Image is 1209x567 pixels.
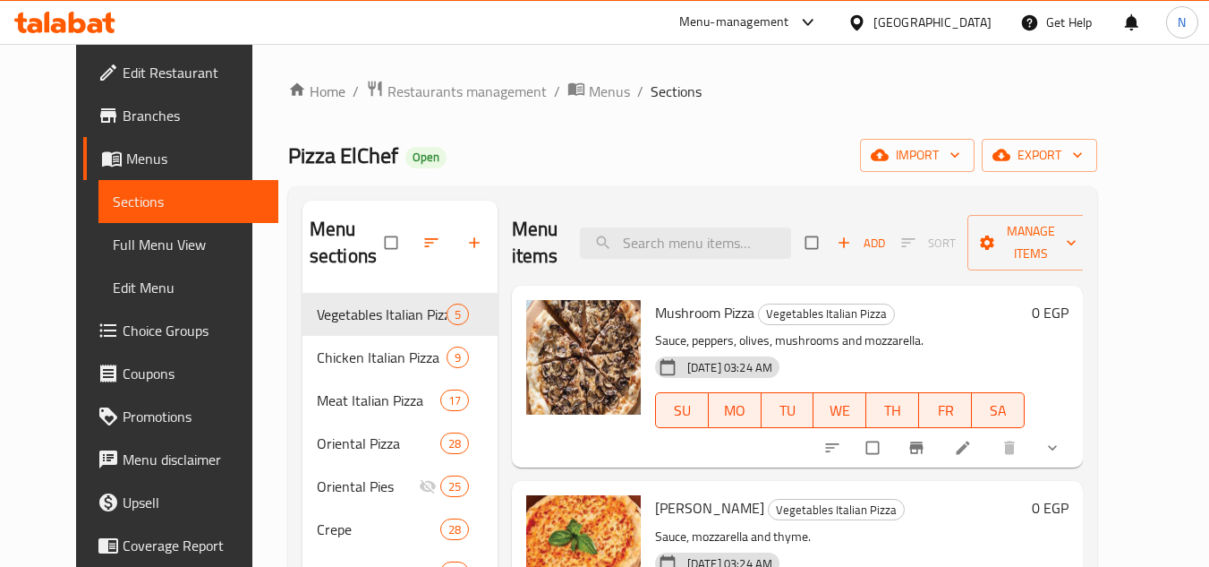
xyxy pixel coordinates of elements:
span: [DATE] 03:24 AM [680,359,779,376]
span: Edit Menu [113,277,264,298]
span: 17 [441,392,468,409]
span: Select all sections [374,226,412,260]
span: 28 [441,521,468,538]
div: Vegetables Italian Pizza [758,304,895,325]
span: Select to update [856,431,893,465]
button: SA [972,392,1025,428]
span: MO [716,398,754,424]
span: Menu disclaimer [123,449,264,470]
div: items [447,347,469,368]
h2: Menu items [512,216,558,270]
div: Menu-management [679,12,789,33]
span: Vegetables Italian Pizza [759,304,894,324]
span: SA [979,398,1017,424]
a: Menus [83,137,278,180]
span: SU [663,398,702,424]
span: N [1178,13,1186,32]
span: Upsell [123,492,264,513]
a: Full Menu View [98,223,278,266]
span: Manage items [982,220,1080,265]
div: items [440,433,469,454]
button: WE [813,392,866,428]
span: 9 [447,349,468,366]
a: Restaurants management [366,80,547,103]
div: Vegetables Italian Pizza5 [302,293,498,336]
span: Promotions [123,406,264,427]
span: Coverage Report [123,535,264,556]
li: / [353,81,359,102]
h6: 0 EGP [1032,300,1069,325]
span: Sort sections [412,223,455,262]
span: Mushroom Pizza [655,299,754,326]
div: Chicken Italian Pizza9 [302,336,498,379]
button: show more [1033,428,1076,468]
div: Vegetables Italian Pizza [768,499,905,520]
a: Promotions [83,395,278,438]
span: Sections [113,191,264,212]
div: items [440,519,469,540]
div: Oriental Pizza28 [302,422,498,465]
button: MO [709,392,762,428]
span: TH [873,398,912,424]
a: Edit Menu [98,266,278,309]
span: Menus [126,148,264,169]
div: items [440,476,469,497]
button: delete [990,428,1033,468]
span: Select section first [890,229,967,257]
span: import [874,144,960,167]
span: Oriental Pizza [317,433,440,454]
div: items [447,304,469,325]
div: Meat Italian Pizza [317,390,440,411]
button: SU [655,392,709,428]
button: TH [866,392,919,428]
div: Open [405,147,447,168]
a: Home [288,81,345,102]
span: Oriental Pies [317,476,419,497]
a: Coverage Report [83,524,278,567]
span: Add item [832,229,890,257]
button: import [860,139,975,172]
div: Crepe28 [302,508,498,551]
span: Sections [651,81,702,102]
a: Menus [567,80,630,103]
span: [PERSON_NAME] [655,494,764,521]
span: Coupons [123,363,264,384]
a: Edit menu item [954,439,975,457]
li: / [637,81,643,102]
button: Branch-specific-item [897,428,940,468]
div: Oriental Pies25 [302,465,498,508]
span: 28 [441,435,468,452]
span: Open [405,150,447,165]
svg: Show Choices [1043,439,1061,457]
a: Branches [83,94,278,137]
h6: 0 EGP [1032,495,1069,520]
span: Add [837,233,885,253]
span: WE [821,398,859,424]
span: 25 [441,478,468,495]
img: Mushroom Pizza [526,300,641,415]
span: Chicken Italian Pizza [317,347,447,368]
button: Manage items [967,215,1094,271]
a: Upsell [83,481,278,524]
nav: breadcrumb [288,80,1097,103]
div: Meat Italian Pizza17 [302,379,498,422]
span: FR [926,398,965,424]
span: Pizza ElChef [288,135,398,176]
div: [GEOGRAPHIC_DATA] [873,13,992,32]
svg: Inactive section [419,477,437,495]
p: Sauce, peppers, olives, mushrooms and mozzarella. [655,330,1025,352]
h2: Menu sections [310,216,385,270]
span: Vegetables Italian Pizza [769,500,904,520]
button: export [982,139,1097,172]
a: Edit Restaurant [83,51,278,94]
span: Menus [589,81,630,102]
span: Crepe [317,519,440,540]
a: Menu disclaimer [83,438,278,481]
span: Choice Groups [123,320,264,341]
span: Vegetables Italian Pizza [317,304,447,325]
button: TU [762,392,814,428]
